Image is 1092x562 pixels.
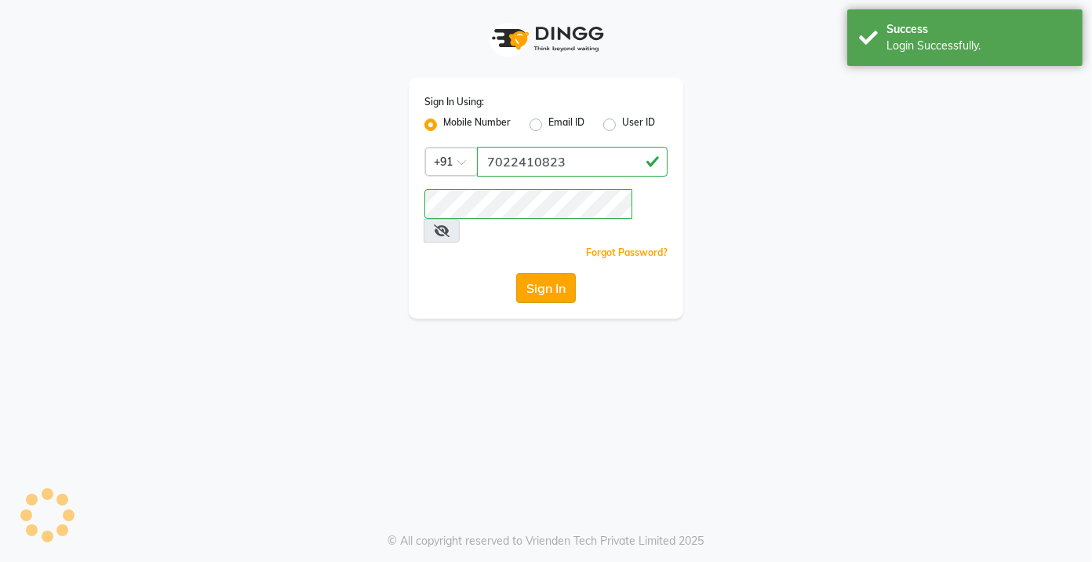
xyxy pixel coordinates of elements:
[424,95,484,109] label: Sign In Using:
[477,147,668,177] input: Username
[886,38,1071,54] div: Login Successfully.
[586,246,668,258] a: Forgot Password?
[483,16,609,62] img: logo1.svg
[622,115,655,134] label: User ID
[548,115,584,134] label: Email ID
[443,115,511,134] label: Mobile Number
[516,273,576,303] button: Sign In
[886,21,1071,38] div: Success
[424,189,632,219] input: Username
